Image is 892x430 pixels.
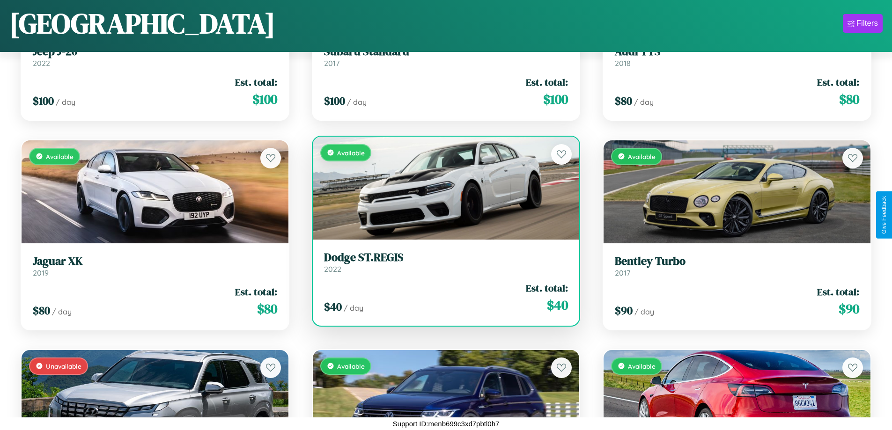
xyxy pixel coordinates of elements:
span: Available [628,153,656,160]
span: Available [628,362,656,370]
span: $ 80 [615,93,632,109]
span: 2017 [615,268,630,277]
h3: Audi TTS [615,45,859,58]
a: Bentley Turbo2017 [615,255,859,277]
div: Filters [856,19,878,28]
span: $ 40 [324,299,342,314]
h3: Dodge ST.REGIS [324,251,568,264]
h1: [GEOGRAPHIC_DATA] [9,4,275,43]
span: Est. total: [235,75,277,89]
span: 2022 [33,58,50,68]
span: / day [56,97,75,107]
h3: Jaguar XK [33,255,277,268]
span: Est. total: [526,281,568,295]
a: Dodge ST.REGIS2022 [324,251,568,274]
span: Est. total: [526,75,568,89]
span: $ 100 [324,93,345,109]
span: / day [634,307,654,316]
a: Subaru Standard2017 [324,45,568,68]
h3: Jeep J-20 [33,45,277,58]
span: $ 90 [615,303,633,318]
h3: Subaru Standard [324,45,568,58]
span: / day [52,307,72,316]
span: Available [337,362,365,370]
span: 2018 [615,58,631,68]
span: / day [347,97,367,107]
span: 2019 [33,268,49,277]
span: $ 90 [839,299,859,318]
span: Unavailable [46,362,81,370]
span: $ 100 [252,90,277,109]
span: 2022 [324,264,341,274]
span: $ 100 [33,93,54,109]
button: Filters [843,14,883,33]
span: Available [337,149,365,157]
div: Give Feedback [881,196,887,234]
span: $ 80 [839,90,859,109]
span: $ 100 [543,90,568,109]
h3: Bentley Turbo [615,255,859,268]
span: $ 40 [547,296,568,314]
span: Available [46,153,74,160]
span: $ 80 [257,299,277,318]
span: / day [634,97,654,107]
p: Support ID: menb699c3xd7pbtl0h7 [393,417,500,430]
span: $ 80 [33,303,50,318]
span: Est. total: [235,285,277,299]
span: / day [344,303,363,313]
span: Est. total: [817,75,859,89]
a: Jeep J-202022 [33,45,277,68]
span: Est. total: [817,285,859,299]
a: Jaguar XK2019 [33,255,277,277]
a: Audi TTS2018 [615,45,859,68]
span: 2017 [324,58,339,68]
